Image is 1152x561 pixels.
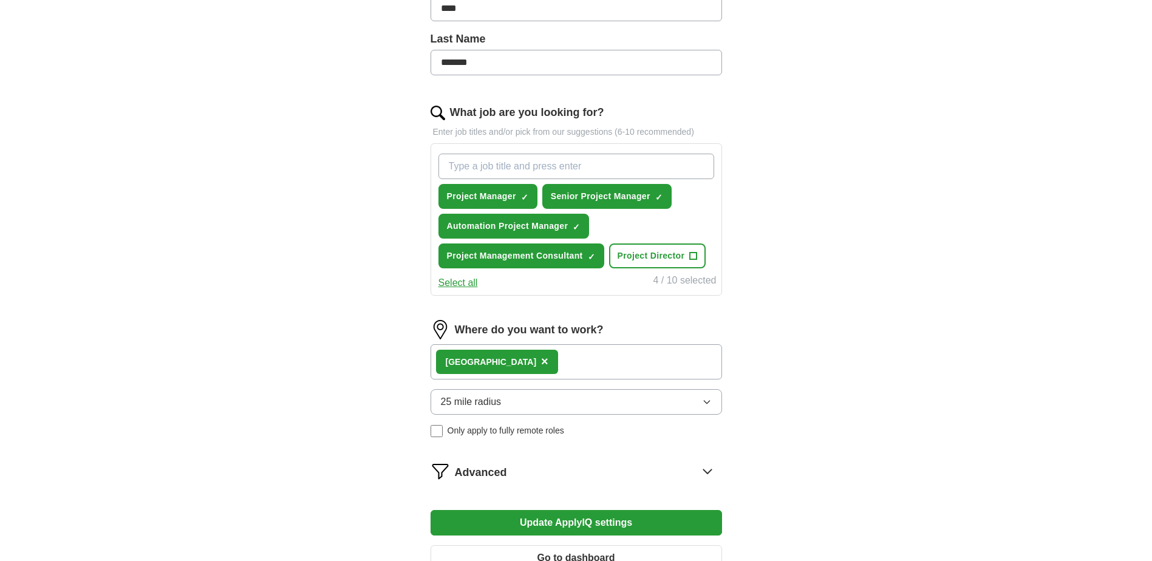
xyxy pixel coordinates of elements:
[455,322,604,338] label: Where do you want to work?
[438,243,604,268] button: Project Management Consultant✓
[609,243,706,268] button: Project Director
[448,424,564,437] span: Only apply to fully remote roles
[618,250,685,262] span: Project Director
[431,461,450,481] img: filter
[431,320,450,339] img: location.png
[431,425,443,437] input: Only apply to fully remote roles
[438,154,714,179] input: Type a job title and press enter
[573,222,580,232] span: ✓
[447,250,583,262] span: Project Management Consultant
[438,276,478,290] button: Select all
[438,214,590,239] button: Automation Project Manager✓
[551,190,650,203] span: Senior Project Manager
[438,184,537,209] button: Project Manager✓
[541,353,548,371] button: ×
[455,464,507,481] span: Advanced
[431,31,722,47] label: Last Name
[521,192,528,202] span: ✓
[446,356,537,369] div: [GEOGRAPHIC_DATA]
[541,355,548,368] span: ×
[542,184,672,209] button: Senior Project Manager✓
[588,252,595,262] span: ✓
[450,104,604,121] label: What job are you looking for?
[431,126,722,138] p: Enter job titles and/or pick from our suggestions (6-10 recommended)
[655,192,663,202] span: ✓
[441,395,502,409] span: 25 mile radius
[431,389,722,415] button: 25 mile radius
[431,106,445,120] img: search.png
[653,273,716,290] div: 4 / 10 selected
[431,510,722,535] button: Update ApplyIQ settings
[447,190,516,203] span: Project Manager
[447,220,568,233] span: Automation Project Manager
